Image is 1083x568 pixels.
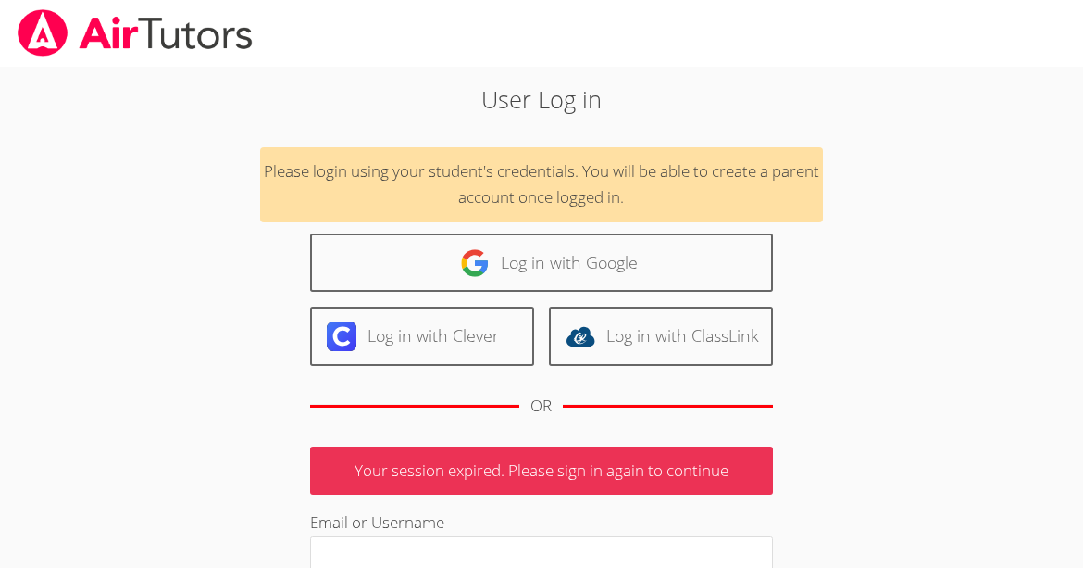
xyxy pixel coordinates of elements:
a: Log in with Clever [310,307,534,365]
a: Log in with ClassLink [549,307,773,365]
h2: User Log in [249,82,834,117]
a: Log in with Google [310,234,773,292]
img: google-logo-50288ca7cdecda66e5e0955fdab243c47b7ad437acaf1139b6f446037453330a.svg [460,248,490,278]
img: airtutors_banner-c4298cdbf04f3fff15de1276eac7730deb9818008684d7c2e4769d2f7ddbe033.png [16,9,255,57]
img: clever-logo-6eab21bc6e7a338710f1a6ff85c0baf02591cd810cc4098c63d3a4b26e2feb20.svg [327,322,356,351]
img: classlink-logo-d6bb404cc1216ec64c9a2012d9dc4662098be43eaf13dc465df04b49fa7ab582.svg [566,322,595,351]
div: OR [530,393,552,420]
label: Email or Username [310,511,444,533]
p: Your session expired. Please sign in again to continue [310,447,773,496]
div: Please login using your student's credentials. You will be able to create a parent account once l... [260,147,823,223]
